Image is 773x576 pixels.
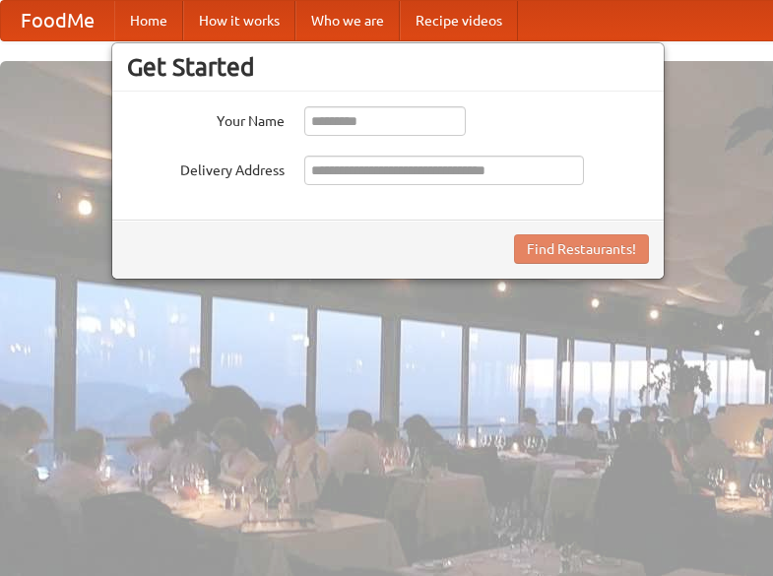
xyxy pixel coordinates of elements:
[127,52,649,82] h3: Get Started
[295,1,400,40] a: Who we are
[514,234,649,264] button: Find Restaurants!
[183,1,295,40] a: How it works
[127,156,285,180] label: Delivery Address
[127,106,285,131] label: Your Name
[400,1,518,40] a: Recipe videos
[1,1,114,40] a: FoodMe
[114,1,183,40] a: Home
